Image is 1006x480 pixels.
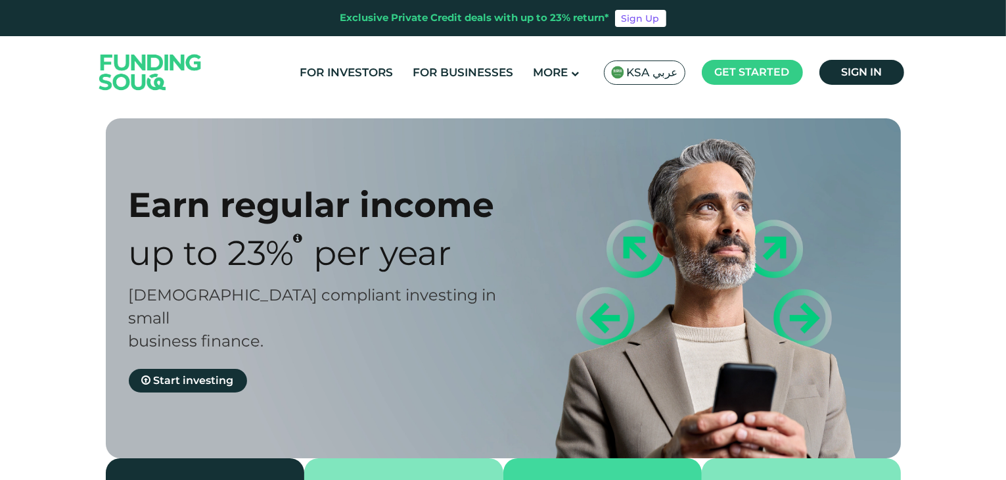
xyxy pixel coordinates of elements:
[154,374,234,387] span: Start investing
[627,65,678,80] span: KSA عربي
[819,60,904,85] a: Sign in
[314,232,452,274] span: Per Year
[129,369,247,393] a: Start investing
[129,232,294,274] span: Up to 23%
[340,11,610,26] div: Exclusive Private Credit deals with up to 23% return*
[715,66,790,78] span: Get started
[534,66,568,79] span: More
[615,10,666,27] a: Sign Up
[297,62,397,84] a: For Investors
[611,66,624,79] img: SA Flag
[129,184,526,226] div: Earn regular income
[129,285,497,350] span: [DEMOGRAPHIC_DATA] compliant investing in small business finance.
[841,66,882,78] span: Sign in
[86,39,215,105] img: Logo
[294,233,303,243] i: 23% IRR (expected) ~ 15% Net yield (expected)
[410,62,517,84] a: For Businesses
